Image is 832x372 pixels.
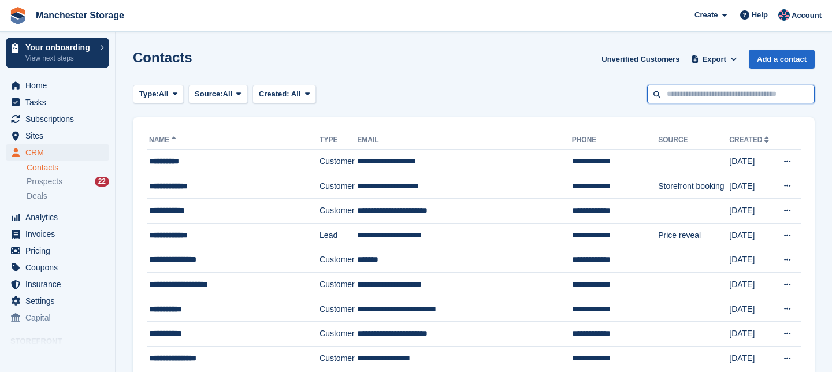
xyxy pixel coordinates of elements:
a: Prospects 22 [27,176,109,188]
a: menu [6,144,109,161]
td: [DATE] [729,322,775,347]
td: Customer [320,248,357,273]
a: Your onboarding View next steps [6,38,109,68]
span: Deals [27,191,47,202]
td: [DATE] [729,174,775,199]
a: Contacts [27,162,109,173]
td: [DATE] [729,199,775,224]
td: Customer [320,273,357,297]
span: Settings [25,293,95,309]
a: menu [6,226,109,242]
a: Unverified Customers [597,50,684,69]
td: Price reveal [658,223,729,248]
button: Created: All [252,85,316,104]
td: Customer [320,150,357,174]
span: Source: [195,88,222,100]
a: Deals [27,190,109,202]
td: Storefront booking [658,174,729,199]
h1: Contacts [133,50,192,65]
span: Storefront [10,336,115,347]
span: Help [752,9,768,21]
th: Type [320,131,357,150]
span: All [159,88,169,100]
span: Type: [139,88,159,100]
span: Create [694,9,718,21]
td: [DATE] [729,223,775,248]
span: Sites [25,128,95,144]
a: menu [6,243,109,259]
td: [DATE] [729,297,775,322]
a: Manchester Storage [31,6,129,25]
span: Analytics [25,209,95,225]
span: Tasks [25,94,95,110]
th: Email [357,131,571,150]
td: Customer [320,297,357,322]
span: Home [25,77,95,94]
span: Account [792,10,822,21]
a: menu [6,293,109,309]
a: menu [6,209,109,225]
span: All [223,88,233,100]
p: Your onboarding [25,43,94,51]
button: Export [689,50,740,69]
a: menu [6,94,109,110]
span: Prospects [27,176,62,187]
td: [DATE] [729,273,775,297]
img: stora-icon-8386f47178a22dfd0bd8f6a31ec36ba5ce8667c1dd55bd0f319d3a0aa187defe.svg [9,7,27,24]
span: Capital [25,310,95,326]
a: menu [6,259,109,276]
span: CRM [25,144,95,161]
a: menu [6,111,109,127]
span: Coupons [25,259,95,276]
td: Lead [320,223,357,248]
span: Export [703,54,726,65]
div: 22 [95,177,109,187]
a: menu [6,310,109,326]
a: Created [729,136,771,144]
span: Created: [259,90,289,98]
th: Phone [572,131,659,150]
td: [DATE] [729,248,775,273]
span: Invoices [25,226,95,242]
a: menu [6,128,109,144]
td: Customer [320,322,357,347]
span: Insurance [25,276,95,292]
td: Customer [320,174,357,199]
th: Source [658,131,729,150]
a: Name [149,136,179,144]
td: Customer [320,199,357,224]
button: Source: All [188,85,248,104]
td: [DATE] [729,346,775,371]
a: menu [6,77,109,94]
button: Type: All [133,85,184,104]
td: Customer [320,346,357,371]
p: View next steps [25,53,94,64]
a: Add a contact [749,50,815,69]
a: menu [6,276,109,292]
td: [DATE] [729,150,775,174]
span: Subscriptions [25,111,95,127]
span: Pricing [25,243,95,259]
span: All [291,90,301,98]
